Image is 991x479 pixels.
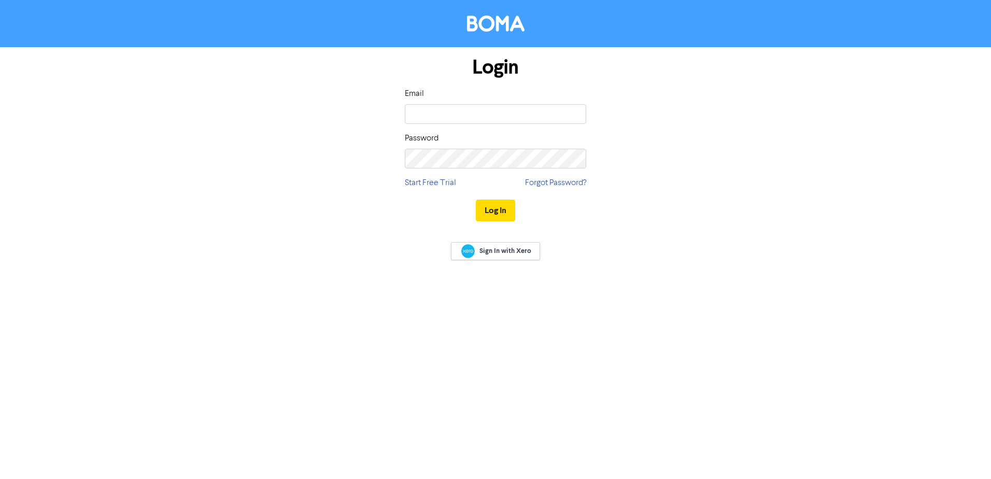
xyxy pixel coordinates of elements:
[405,132,438,145] label: Password
[451,242,540,260] a: Sign In with Xero
[467,16,525,32] img: BOMA Logo
[479,246,531,256] span: Sign In with Xero
[405,88,424,100] label: Email
[405,55,586,79] h1: Login
[405,177,456,189] a: Start Free Trial
[525,177,586,189] a: Forgot Password?
[476,200,515,221] button: Log In
[939,429,991,479] iframe: Chat Widget
[461,244,475,258] img: Xero logo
